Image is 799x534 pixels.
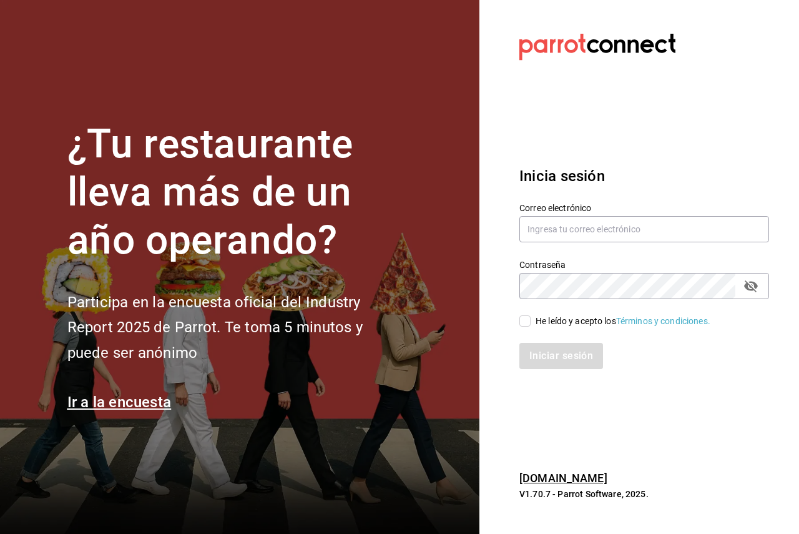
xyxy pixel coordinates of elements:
[519,260,769,269] label: Contraseña
[519,488,769,500] p: V1.70.7 - Parrot Software, 2025.
[519,472,607,485] a: [DOMAIN_NAME]
[519,165,769,187] h3: Inicia sesión
[67,290,404,366] h2: Participa en la encuesta oficial del Industry Report 2025 de Parrot. Te toma 5 minutos y puede se...
[67,121,404,264] h1: ¿Tu restaurante lleva más de un año operando?
[740,275,762,297] button: passwordField
[536,315,710,328] div: He leído y acepto los
[67,393,172,411] a: Ir a la encuesta
[519,216,769,242] input: Ingresa tu correo electrónico
[519,204,769,212] label: Correo electrónico
[616,316,710,326] a: Términos y condiciones.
